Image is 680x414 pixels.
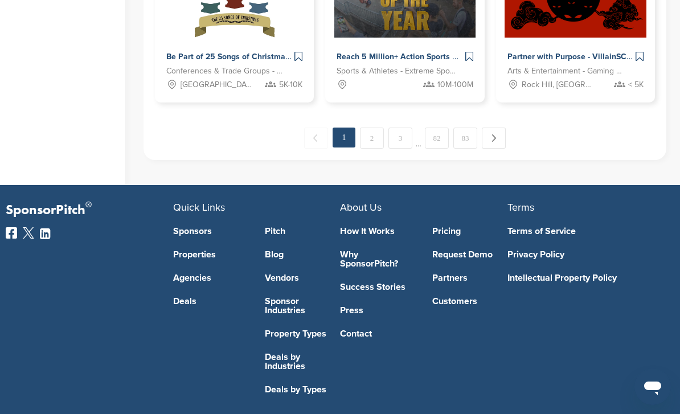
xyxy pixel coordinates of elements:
[432,273,507,282] a: Partners
[432,297,507,306] a: Customers
[340,201,382,214] span: About Us
[337,52,470,62] span: Reach 5 Million+ Action Sports Fans
[360,128,384,149] a: 2
[23,227,34,239] img: Twitter
[304,128,328,149] span: ← Previous
[166,52,457,62] span: Be Part of 25 Songs of Christmas LIVE – A Holiday Experience That Gives Back
[634,368,671,405] iframe: Knop om het berichtenvenster te openen
[453,128,477,149] a: 83
[432,250,507,259] a: Request Demo
[265,329,340,338] a: Property Types
[522,79,596,91] span: Rock Hill, [GEOGRAPHIC_DATA]
[507,52,657,62] span: Partner with Purpose - VillainSCon 2025
[507,201,534,214] span: Terms
[340,282,415,292] a: Success Stories
[265,352,340,371] a: Deals by Industries
[181,79,255,91] span: [GEOGRAPHIC_DATA], [GEOGRAPHIC_DATA]
[6,227,17,239] img: Facebook
[173,201,225,214] span: Quick Links
[425,128,449,149] a: 82
[388,128,412,149] a: 3
[85,198,92,212] span: ®
[166,65,285,77] span: Conferences & Trade Groups - Entertainment
[6,202,173,219] p: SponsorPitch
[507,227,658,236] a: Terms of Service
[628,79,644,91] span: < 5K
[437,79,473,91] span: 10M-100M
[265,297,340,315] a: Sponsor Industries
[279,79,302,91] span: 5K-10K
[173,297,248,306] a: Deals
[416,128,421,148] span: …
[265,250,340,259] a: Blog
[173,273,248,282] a: Agencies
[482,128,506,149] a: Next →
[265,227,340,236] a: Pitch
[337,65,456,77] span: Sports & Athletes - Extreme Sports
[340,227,415,236] a: How It Works
[173,227,248,236] a: Sponsors
[507,273,658,282] a: Intellectual Property Policy
[333,128,355,147] em: 1
[340,329,415,338] a: Contact
[265,273,340,282] a: Vendors
[173,250,248,259] a: Properties
[507,250,658,259] a: Privacy Policy
[340,250,415,268] a: Why SponsorPitch?
[432,227,507,236] a: Pricing
[340,306,415,315] a: Press
[265,385,340,394] a: Deals by Types
[507,65,626,77] span: Arts & Entertainment - Gaming Conventions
